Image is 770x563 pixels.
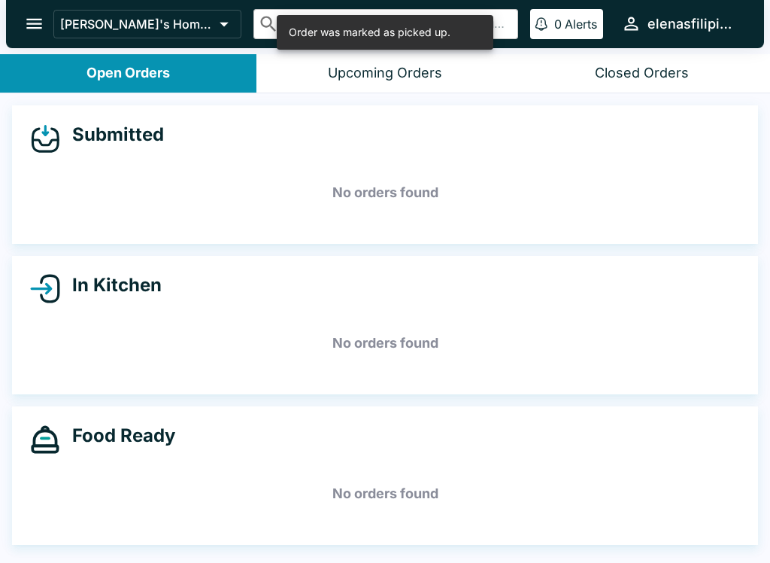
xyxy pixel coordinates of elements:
div: elenasfilipinofoods [647,15,740,33]
div: Upcoming Orders [328,65,442,82]
h5: No orders found [30,166,740,220]
h5: No orders found [30,467,740,521]
p: Alerts [565,17,597,32]
h4: In Kitchen [60,274,162,297]
div: Order was marked as picked up. [289,20,450,45]
h4: Submitted [60,123,164,146]
p: 0 [554,17,562,32]
div: Open Orders [86,65,170,82]
button: [PERSON_NAME]'s Home of the Finest Filipino Foods [53,10,241,38]
div: Closed Orders [595,65,689,82]
h4: Food Ready [60,425,175,447]
p: [PERSON_NAME]'s Home of the Finest Filipino Foods [60,17,214,32]
button: elenasfilipinofoods [615,8,746,40]
button: open drawer [15,5,53,43]
h5: No orders found [30,316,740,370]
